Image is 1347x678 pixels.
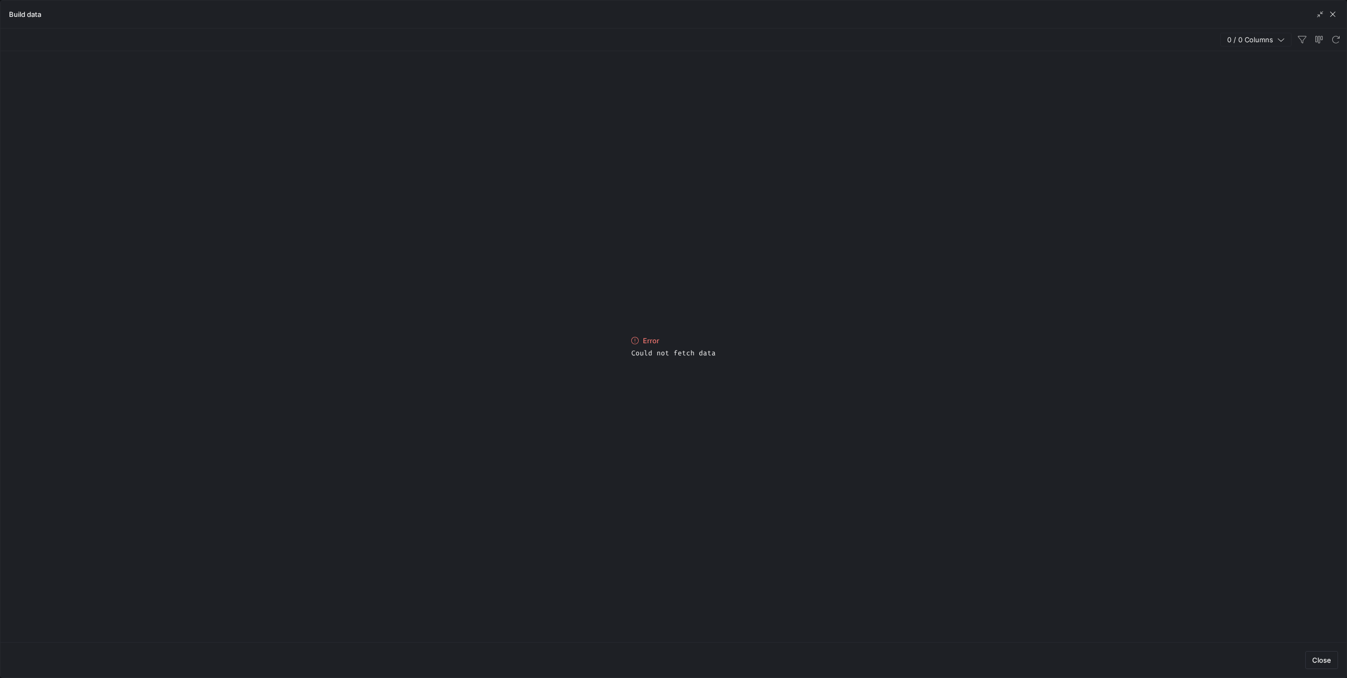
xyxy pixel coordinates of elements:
h3: Build data [9,10,41,18]
span: Error [643,336,659,345]
button: 0 / 0 Columns [1220,33,1292,46]
span: Close [1312,656,1331,664]
span: 0 / 0 Columns [1227,35,1277,44]
span: Could not fetch data [631,349,716,357]
button: Close [1305,651,1338,669]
